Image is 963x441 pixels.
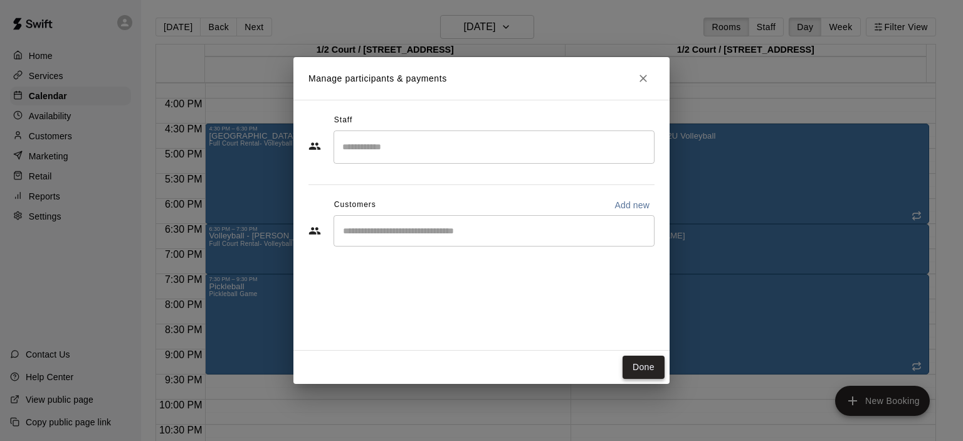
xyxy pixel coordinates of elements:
p: Add new [614,199,650,211]
span: Customers [334,195,376,215]
button: Done [623,356,665,379]
div: Search staff [334,130,655,164]
p: Manage participants & payments [308,72,447,85]
svg: Staff [308,140,321,152]
span: Staff [334,110,352,130]
svg: Customers [308,225,321,237]
div: Start typing to search customers... [334,215,655,247]
button: Close [632,67,655,90]
button: Add new [609,195,655,215]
